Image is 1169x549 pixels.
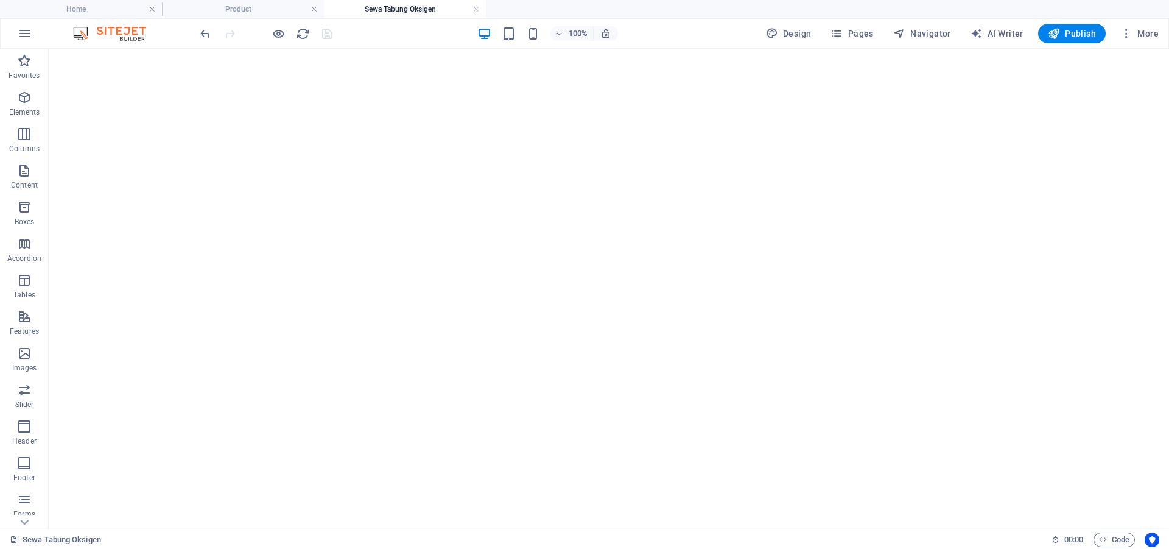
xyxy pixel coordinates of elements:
[162,2,324,16] h4: Product
[966,24,1028,43] button: AI Writer
[12,363,37,373] p: Images
[761,24,816,43] button: Design
[198,26,212,41] button: undo
[1073,535,1075,544] span: :
[70,26,161,41] img: Editor Logo
[761,24,816,43] div: Design (Ctrl+Alt+Y)
[9,107,40,117] p: Elements
[9,144,40,154] p: Columns
[826,24,878,43] button: Pages
[1038,24,1106,43] button: Publish
[15,217,35,227] p: Boxes
[10,533,101,547] a: Click to cancel selection. Double-click to open Pages
[1051,533,1084,547] h6: Session time
[13,290,35,300] p: Tables
[1120,27,1159,40] span: More
[1099,533,1129,547] span: Code
[1048,27,1096,40] span: Publish
[1115,24,1164,43] button: More
[12,436,37,446] p: Header
[888,24,956,43] button: Navigator
[1094,533,1135,547] button: Code
[11,180,38,190] p: Content
[296,27,310,41] i: Reload page
[13,509,35,519] p: Forms
[198,27,212,41] i: Undo: Change HTML (Ctrl+Z)
[830,27,873,40] span: Pages
[550,26,594,41] button: 100%
[324,2,486,16] h4: Sewa Tabung Oksigen
[271,26,286,41] button: Click here to leave preview mode and continue editing
[766,27,812,40] span: Design
[1145,533,1159,547] button: Usercentrics
[569,26,588,41] h6: 100%
[9,71,40,80] p: Favorites
[971,27,1023,40] span: AI Writer
[893,27,951,40] span: Navigator
[1064,533,1083,547] span: 00 00
[295,26,310,41] button: reload
[600,28,611,39] i: On resize automatically adjust zoom level to fit chosen device.
[15,400,34,409] p: Slider
[13,473,35,483] p: Footer
[7,253,41,263] p: Accordion
[10,327,39,336] p: Features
